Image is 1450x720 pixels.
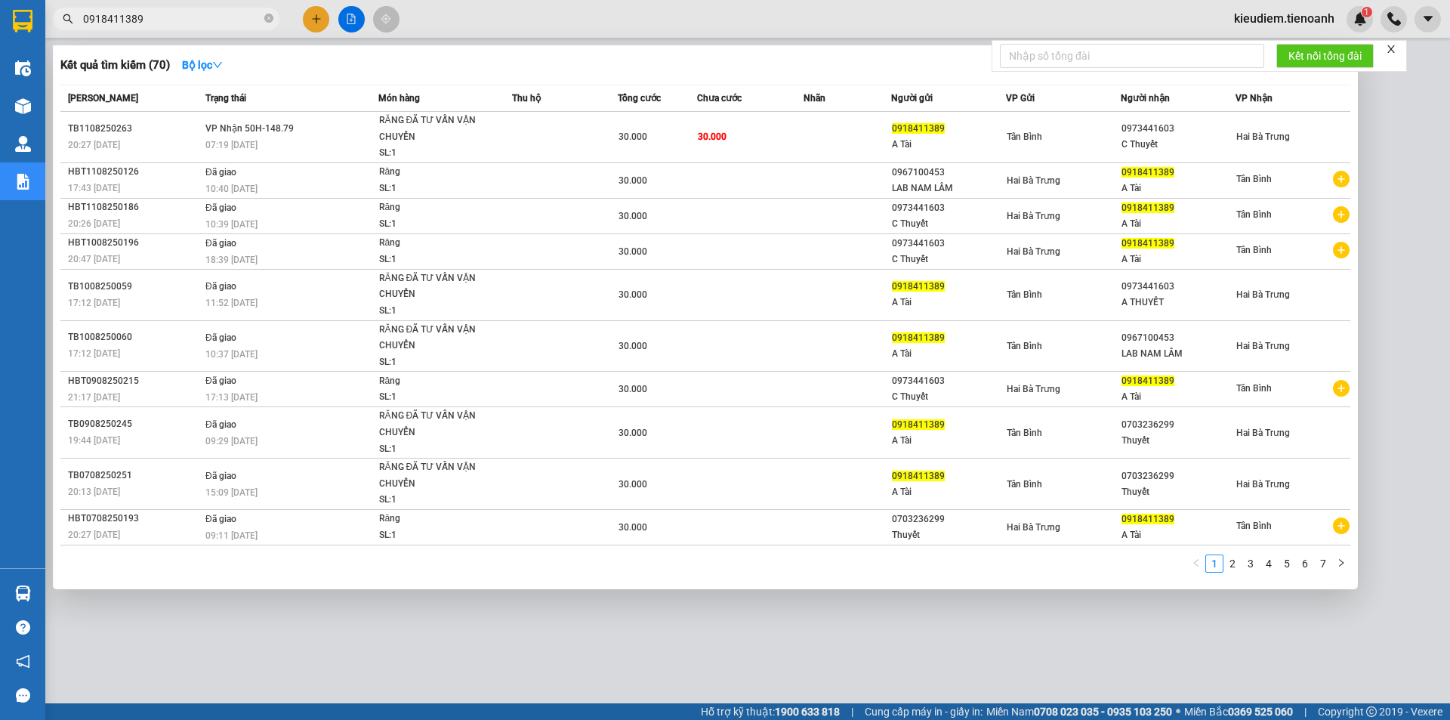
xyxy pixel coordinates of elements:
[1236,479,1290,490] span: Hai Bà Trưng
[1007,428,1042,438] span: Tân Bình
[1236,341,1290,351] span: Hai Bà Trưng
[618,93,661,104] span: Tổng cước
[1260,555,1277,572] a: 4
[619,211,647,221] span: 30.000
[1121,137,1235,153] div: C Thuyết
[15,586,31,601] img: warehouse-icon
[892,511,1005,527] div: 0703236299
[68,348,120,359] span: 17:12 [DATE]
[60,57,170,73] h3: Kết quả tìm kiếm ( 70 )
[1296,555,1314,573] li: 6
[264,14,273,23] span: close-circle
[379,113,492,145] div: RĂNG ĐÃ TƯ VẤN VẬN CHUYỂN
[1007,341,1042,351] span: Tân Bình
[892,281,945,292] span: 0918411389
[205,392,258,403] span: 17:13 [DATE]
[1007,479,1042,490] span: Tân Bình
[16,654,30,669] span: notification
[205,298,258,308] span: 11:52 [DATE]
[892,200,1005,216] div: 0973441603
[205,419,236,430] span: Đã giao
[379,270,492,303] div: RĂNG ĐÃ TƯ VẤN VẬN CHUYỂN
[83,11,261,27] input: Tìm tên, số ĐT hoặc mã đơn
[1121,330,1235,346] div: 0967100453
[892,295,1005,311] div: A Tài
[16,688,30,703] span: message
[68,218,120,229] span: 20:26 [DATE]
[1121,468,1235,484] div: 0703236299
[1007,384,1060,394] span: Hai Bà Trưng
[379,252,492,268] div: SL: 1
[205,238,236,249] span: Đã giao
[619,428,647,438] span: 30.000
[1332,555,1350,573] li: Next Page
[1332,555,1350,573] button: right
[379,459,492,492] div: RĂNG ĐÃ TƯ VẤN VẬN CHUYỂN
[68,468,201,484] div: TB0708250251
[68,254,120,264] span: 20:47 [DATE]
[205,471,236,481] span: Đã giao
[63,14,73,24] span: search
[378,93,420,104] span: Món hàng
[379,441,492,458] div: SL: 1
[619,384,647,394] span: 30.000
[892,137,1005,153] div: A Tài
[205,202,236,213] span: Đã giao
[68,279,201,295] div: TB1008250059
[1333,171,1350,187] span: plus-circle
[379,354,492,371] div: SL: 1
[1121,417,1235,433] div: 0703236299
[1121,375,1174,386] span: 0918411389
[170,53,235,77] button: Bộ lọcdown
[1006,93,1035,104] span: VP Gửi
[1337,558,1346,567] span: right
[892,484,1005,500] div: A Tài
[205,140,258,150] span: 07:19 [DATE]
[892,346,1005,362] div: A Tài
[205,530,258,541] span: 09:11 [DATE]
[68,140,120,150] span: 20:27 [DATE]
[1121,433,1235,449] div: Thuyết
[619,289,647,300] span: 30.000
[15,60,31,76] img: warehouse-icon
[619,522,647,533] span: 30.000
[15,98,31,114] img: warehouse-icon
[1205,555,1223,573] li: 1
[68,183,120,193] span: 17:43 [DATE]
[1192,558,1201,567] span: left
[1260,555,1278,573] li: 4
[68,235,201,251] div: HBT1008250196
[205,167,236,178] span: Đã giao
[1121,527,1235,543] div: A Tài
[379,199,492,216] div: Răng
[804,93,825,104] span: Nhãn
[892,181,1005,196] div: LAB NAM LÂM
[1224,555,1241,572] a: 2
[1007,131,1042,142] span: Tân Bình
[892,389,1005,405] div: C Thuyết
[182,59,223,71] strong: Bộ lọc
[1206,555,1223,572] a: 1
[892,165,1005,181] div: 0967100453
[68,121,201,137] div: TB1108250263
[1279,555,1295,572] a: 5
[1333,518,1350,534] span: plus-circle
[379,527,492,544] div: SL: 1
[68,93,138,104] span: [PERSON_NAME]
[892,471,945,481] span: 0918411389
[205,514,236,524] span: Đã giao
[1223,555,1242,573] li: 2
[512,93,541,104] span: Thu hộ
[619,246,647,257] span: 30.000
[68,298,120,308] span: 17:12 [DATE]
[205,349,258,360] span: 10:37 [DATE]
[68,329,201,345] div: TB1008250060
[379,373,492,390] div: Răng
[68,392,120,403] span: 21:17 [DATE]
[1333,242,1350,258] span: plus-circle
[205,487,258,498] span: 15:09 [DATE]
[1288,48,1362,64] span: Kết nối tổng đài
[892,433,1005,449] div: A Tài
[212,60,223,70] span: down
[205,375,236,386] span: Đã giao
